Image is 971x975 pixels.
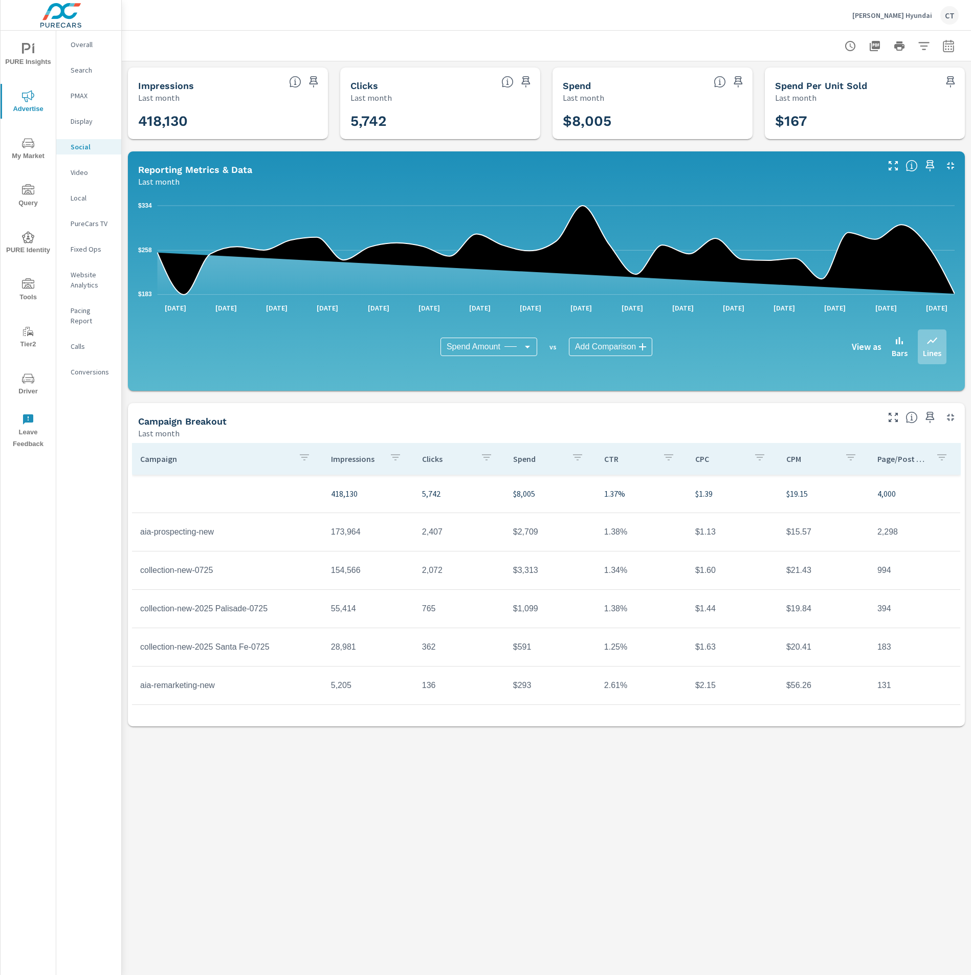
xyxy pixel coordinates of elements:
[323,596,414,622] td: 55,414
[56,165,121,180] div: Video
[869,673,960,698] td: 131
[778,673,869,698] td: $56.26
[132,673,323,698] td: aia-remarketing-new
[4,278,53,303] span: Tools
[56,139,121,154] div: Social
[4,325,53,350] span: Tier2
[56,241,121,257] div: Fixed Ops
[687,634,778,660] td: $1.63
[1,31,56,454] div: nav menu
[775,92,816,104] p: Last month
[687,558,778,583] td: $1.60
[138,416,227,427] h5: Campaign Breakout
[877,487,952,500] p: 4,000
[716,303,752,313] p: [DATE]
[596,596,687,622] td: 1.38%
[687,596,778,622] td: $1.44
[687,673,778,698] td: $2.15
[596,634,687,660] td: 1.25%
[361,303,396,313] p: [DATE]
[865,36,885,56] button: "Export Report to PDF"
[56,88,121,103] div: PMAX
[537,342,569,351] p: vs
[604,454,654,464] p: CTR
[889,36,910,56] button: Print Report
[505,558,596,583] td: $3,313
[414,596,505,622] td: 765
[56,303,121,328] div: Pacing Report
[208,303,244,313] p: [DATE]
[922,158,938,174] span: Save this to your personalized report
[71,305,113,326] p: Pacing Report
[877,454,928,464] p: Page/Post Action
[138,113,318,130] h3: 418,130
[411,303,447,313] p: [DATE]
[513,454,563,464] p: Spend
[869,519,960,545] td: 2,298
[132,558,323,583] td: collection-new-0725
[730,74,746,90] span: Save this to your personalized report
[614,303,650,313] p: [DATE]
[817,303,853,313] p: [DATE]
[885,158,901,174] button: Make Fullscreen
[331,454,381,464] p: Impressions
[323,673,414,698] td: 5,205
[71,65,113,75] p: Search
[331,487,406,500] p: 418,130
[71,39,113,50] p: Overall
[919,303,955,313] p: [DATE]
[766,303,802,313] p: [DATE]
[505,596,596,622] td: $1,099
[518,74,534,90] span: Save this to your personalized report
[138,92,180,104] p: Last month
[414,634,505,660] td: 362
[778,596,869,622] td: $19.84
[778,634,869,660] td: $20.41
[310,303,345,313] p: [DATE]
[4,184,53,209] span: Query
[71,116,113,126] p: Display
[56,62,121,78] div: Search
[575,342,636,352] span: Add Comparison
[505,673,596,698] td: $293
[892,347,908,359] p: Bars
[56,216,121,231] div: PureCars TV
[942,74,959,90] span: Save this to your personalized report
[596,519,687,545] td: 1.38%
[596,558,687,583] td: 1.34%
[158,303,193,313] p: [DATE]
[563,92,604,104] p: Last month
[714,76,726,88] span: The amount of money spent on advertising during the period.
[869,634,960,660] td: 183
[852,342,881,352] h6: View as
[71,167,113,178] p: Video
[132,634,323,660] td: collection-new-2025 Santa Fe-0725
[71,91,113,101] p: PMAX
[138,80,194,91] h5: Impressions
[940,6,959,25] div: CT
[852,11,932,20] p: [PERSON_NAME] Hyundai
[885,409,901,426] button: Make Fullscreen
[56,267,121,293] div: Website Analytics
[942,158,959,174] button: Minimize Widget
[56,190,121,206] div: Local
[56,364,121,380] div: Conversions
[786,454,836,464] p: CPM
[778,519,869,545] td: $15.57
[775,80,867,91] h5: Spend Per Unit Sold
[447,342,500,352] span: Spend Amount
[4,413,53,450] span: Leave Feedback
[869,558,960,583] td: 994
[4,137,53,162] span: My Market
[56,37,121,52] div: Overall
[4,231,53,256] span: PURE Identity
[775,113,955,130] h3: $167
[569,338,652,356] div: Add Comparison
[923,347,941,359] p: Lines
[501,76,514,88] span: The number of times an ad was clicked by a consumer.
[422,454,472,464] p: Clicks
[71,193,113,203] p: Local
[4,90,53,115] span: Advertise
[563,80,591,91] h5: Spend
[4,43,53,68] span: PURE Insights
